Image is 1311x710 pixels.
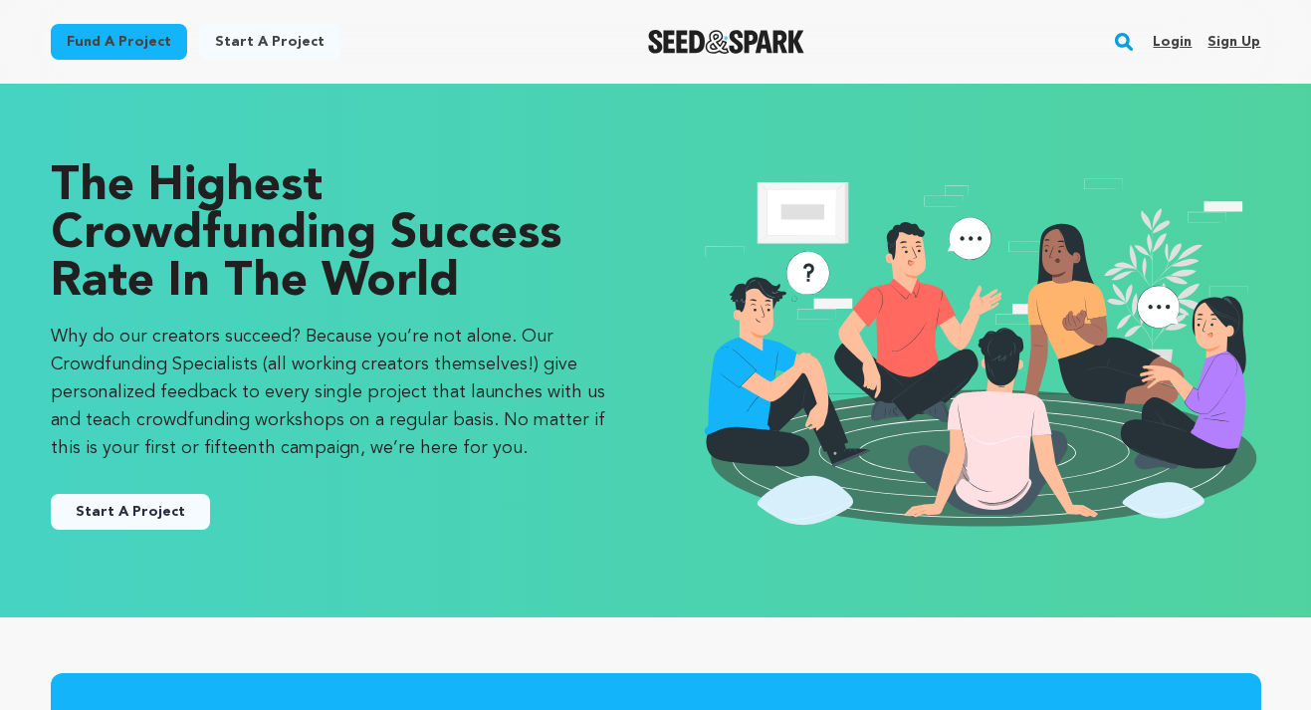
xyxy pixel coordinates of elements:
[696,163,1261,538] img: seedandspark start project illustration image
[648,30,804,54] a: Seed&Spark Homepage
[51,24,187,60] a: Fund a project
[199,24,340,60] a: Start a project
[1207,26,1260,58] a: Sign up
[51,494,210,530] a: Start A Project
[51,323,616,462] p: Why do our creators succeed? Because you’re not alone. Our Crowdfunding Specialists (all working ...
[1153,26,1192,58] a: Login
[648,30,804,54] img: Seed&Spark Logo Dark Mode
[51,163,616,307] p: The Highest Crowdfunding Success Rate in the World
